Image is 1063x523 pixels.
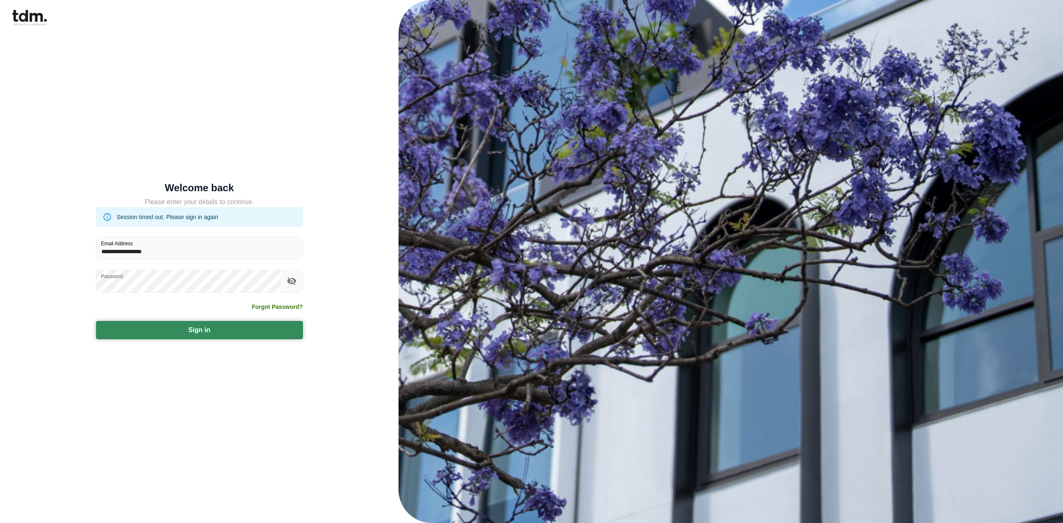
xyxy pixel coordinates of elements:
a: Forgot Password? [252,303,303,311]
button: toggle password visibility [285,274,299,288]
button: Sign in [96,321,303,339]
h5: Please enter your details to continue. [96,197,303,207]
label: Password [101,273,123,280]
label: Email Address [101,240,133,247]
div: Session timed out. Please sign in again [117,210,218,224]
h5: Welcome back [96,184,303,192]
